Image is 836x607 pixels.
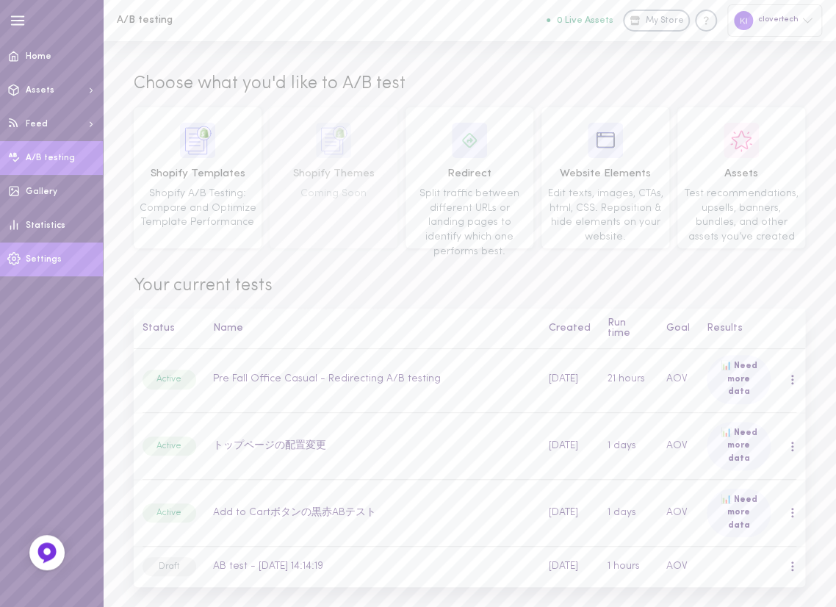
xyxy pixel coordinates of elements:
[547,188,663,243] span: Edit texts, images, CTAs, html, CSS. Reposition & hide elements on your website.
[26,86,54,95] span: Assets
[599,413,657,480] td: 1 days
[204,546,540,586] td: AB test - [DATE] 14:14:19
[657,346,698,413] td: AOV
[727,4,822,36] div: clovertech
[26,255,62,264] span: Settings
[599,309,657,349] th: Run time
[599,480,657,547] td: 1 days
[204,309,540,349] th: Name
[645,15,683,28] span: My Store
[204,346,540,413] td: Pre Fall Office Casual - Redirecting A/B testing
[540,309,599,349] th: Created
[26,154,75,162] span: A/B testing
[36,542,58,564] img: Feedback Button
[419,188,519,256] span: Split traffic between different URLs or landing pages to identify which one performs best.
[540,480,599,547] td: [DATE]
[204,480,540,547] td: Add to Cartボタンの黒赤ABテスト
[540,546,599,586] td: [DATE]
[682,166,800,182] span: Assets
[134,72,406,97] span: Choose what you'd like to A/B test
[26,187,57,196] span: Gallery
[26,52,51,61] span: Home
[657,309,698,349] th: Goal
[657,480,698,547] td: AOV
[599,346,657,413] td: 21 hours
[143,437,196,456] div: Active
[143,370,196,389] div: Active
[143,503,196,522] div: Active
[547,166,664,182] span: Website Elements
[695,10,717,32] div: Knowledge center
[724,123,759,158] img: icon
[657,546,698,586] td: AOV
[26,221,65,230] span: Statistics
[599,546,657,586] td: 1 hours
[300,188,367,199] span: Coming Soon
[26,120,48,129] span: Feed
[139,166,256,182] span: Shopify Templates
[547,15,613,25] button: 0 Live Assets
[540,413,599,480] td: [DATE]
[134,309,204,349] th: Status
[540,346,599,413] td: [DATE]
[204,413,540,480] td: トップページの配置変更
[623,10,690,32] a: My Store
[452,123,487,158] img: icon
[547,15,623,26] a: 0 Live Assets
[698,309,779,349] th: Results
[707,489,771,538] div: 📊 Need more data
[143,557,196,576] div: Draft
[707,422,771,471] div: 📊 Need more data
[134,274,805,299] span: Your current tests
[140,188,256,228] span: Shopify A/B Testing: Compare and Optimize Template Performance
[411,166,528,182] span: Redirect
[275,166,392,182] span: Shopify Themes
[684,188,798,243] span: Test recommendations, upsells, banners, bundles, and other assets you’ve created
[657,413,698,480] td: AOV
[316,123,351,158] img: icon
[180,123,215,158] img: icon
[588,123,623,158] img: icon
[117,15,359,26] h1: A/B testing
[707,355,771,404] div: 📊 Need more data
